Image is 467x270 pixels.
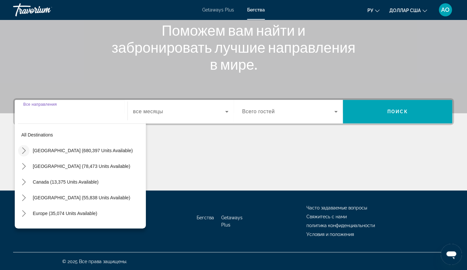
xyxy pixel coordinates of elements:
button: Select destination: Europe (35,074 units available) [29,207,146,219]
button: Toggle Canada (13,375 units available) submenu [18,176,29,188]
button: Изменить язык [367,6,379,15]
button: Toggle United States (680,397 units available) submenu [18,145,29,156]
div: Destination options [15,120,146,228]
a: Условия и положения [306,232,354,237]
a: Getaways Plus [202,7,234,12]
button: Меню пользователя [437,3,454,17]
button: Toggle Australia (3,129 units available) submenu [18,224,29,235]
button: Изменить валюту [389,6,427,15]
button: Select destination: Caribbean & Atlantic Islands (55,838 units available) [29,192,146,204]
span: все месяцы [133,109,163,114]
button: Toggle Caribbean & Atlantic Islands (55,838 units available) submenu [18,192,29,204]
a: Бегства [197,215,214,220]
font: доллар США [389,8,421,13]
h1: Поможем вам найти и забронировать лучшие направления в мире. [111,22,357,73]
button: Select destination: Australia (3,129 units available) [29,223,146,235]
input: Select destination [23,108,119,116]
button: Toggle Europe (35,074 units available) submenu [18,208,29,219]
a: Травориум [13,1,79,18]
a: политика конфиденциальности [306,223,375,228]
button: Toggle Mexico (78,473 units available) submenu [18,161,29,172]
button: Search [343,100,452,123]
button: Select destination: All destinations [18,129,146,141]
span: Canada (13,375 units available) [33,179,99,185]
button: Select destination: United States (680,397 units available) [29,145,146,156]
a: Бегства [247,7,265,12]
font: © 2025 Все права защищены. [62,259,127,264]
span: Europe (35,074 units available) [33,211,97,216]
span: [GEOGRAPHIC_DATA] (55,838 units available) [33,195,130,200]
a: Часто задаваемые вопросы [306,205,367,210]
button: Select destination: Mexico (78,473 units available) [29,160,146,172]
span: Все направления [23,102,57,106]
a: Getaways Plus [221,215,243,227]
button: Select destination: Canada (13,375 units available) [29,176,146,188]
iframe: Кнопка запуска окна обмена сообщениями [441,244,462,265]
a: Свяжитесь с нами [306,214,347,219]
font: АО [441,6,450,13]
font: ру [367,8,373,13]
span: All destinations [21,132,53,137]
span: Всего гостей [242,109,275,114]
div: Search widget [15,100,452,123]
span: [GEOGRAPHIC_DATA] (78,473 units available) [33,164,130,169]
span: Поиск [387,109,408,114]
span: [GEOGRAPHIC_DATA] (680,397 units available) [33,148,133,153]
